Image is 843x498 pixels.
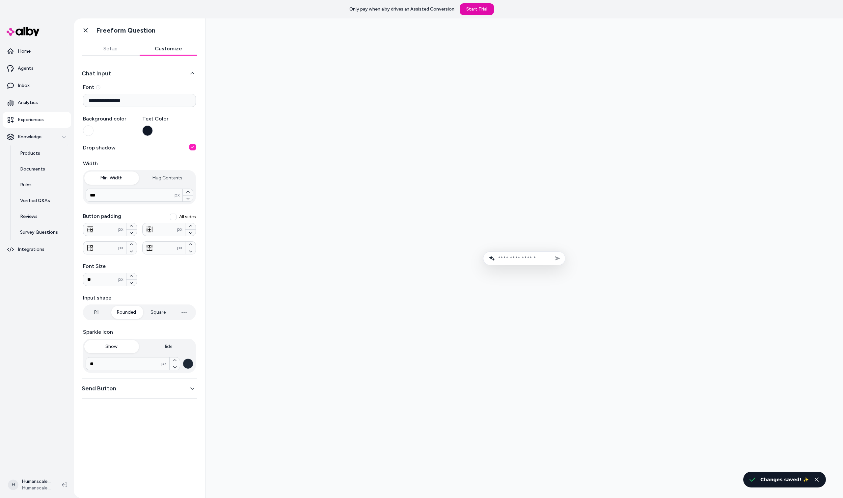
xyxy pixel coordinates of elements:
[83,115,137,123] label: Background color
[18,117,44,123] p: Experiences
[140,42,198,55] button: Customize
[84,171,139,185] button: Min. Width
[20,166,45,172] p: Documents
[140,340,195,353] button: Hide
[118,276,123,283] span: px
[8,480,18,490] span: H
[170,214,177,220] button: All sides
[7,27,40,36] img: alby Logo
[18,82,30,89] p: Inbox
[161,360,167,367] span: px
[3,43,71,59] a: Home
[20,197,50,204] p: Verified Q&As
[142,115,196,123] label: Text Color
[96,26,155,35] h1: Freeform Question
[14,177,71,193] a: Rules
[82,83,197,373] div: Chat Input
[18,65,34,72] p: Agents
[14,161,71,177] a: Documents
[813,476,821,484] button: Close toast
[82,42,140,55] button: Setup
[177,245,182,251] span: px
[460,3,494,15] a: Start Trial
[18,134,41,140] p: Knowledge
[14,145,71,161] a: Products
[83,83,196,91] label: Font
[14,209,71,224] a: Reviews
[140,171,195,185] button: Hug Contents
[84,306,109,319] button: Pill
[20,150,40,157] p: Products
[118,226,123,233] span: px
[110,306,143,319] button: Rounded
[3,95,71,111] a: Analytics
[20,229,58,236] p: Survey Questions
[18,48,31,55] p: Home
[349,6,454,13] p: Only pay when alby drives an Assisted Conversion
[3,112,71,128] a: Experiences
[22,485,51,491] span: Humanscale Collection [WIP MVP]
[3,242,71,257] a: Integrations
[118,245,123,251] span: px
[20,182,32,188] p: Rules
[84,340,139,353] button: Show
[83,144,116,152] label: Drop shadow
[14,193,71,209] a: Verified Q&As
[177,226,182,233] span: px
[82,69,197,78] button: Chat Input
[3,61,71,76] a: Agents
[83,262,137,270] label: Font Size
[760,476,809,484] div: Changes saved! ✨
[82,384,197,393] button: Send Button
[179,214,196,220] span: All sides
[83,160,196,168] label: Width
[175,192,180,198] span: px
[83,212,196,220] label: Button padding
[22,478,51,485] p: Humanscale Collection [WIP MVP] Shopify
[14,224,71,240] a: Survey Questions
[4,474,57,495] button: HHumanscale Collection [WIP MVP] ShopifyHumanscale Collection [WIP MVP]
[18,99,38,106] p: Analytics
[3,129,71,145] button: Knowledge
[83,328,196,336] label: Sparkle Icon
[20,213,38,220] p: Reviews
[3,78,71,93] a: Inbox
[18,246,44,253] p: Integrations
[83,294,196,302] label: Input shape
[144,306,172,319] button: Square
